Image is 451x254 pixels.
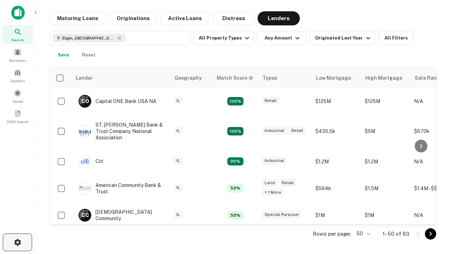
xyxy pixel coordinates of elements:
[2,86,33,105] a: Saved
[79,156,91,168] img: picture
[7,119,29,125] span: SREO Search
[79,155,103,168] div: Citi
[416,175,451,209] iframe: Chat Widget
[2,66,33,85] a: Contacts
[9,58,26,63] span: Borrowers
[262,97,279,105] div: Retail
[312,175,361,202] td: $564k
[62,35,115,41] span: Elgin, [GEOGRAPHIC_DATA], [GEOGRAPHIC_DATA]
[79,125,91,137] img: picture
[52,48,75,62] button: Save your search to get updates of matches that match your search criteria.
[49,11,106,25] button: Maturing Loans
[258,68,312,88] th: Types
[79,95,156,108] div: Capital ONE Bank USA NA
[312,88,361,115] td: $125M
[262,179,278,187] div: Land
[193,31,254,45] button: All Property Types
[279,179,297,187] div: Retail
[174,183,183,192] div: IL
[13,98,23,104] span: Saved
[262,211,301,219] div: Special Purpose
[227,184,243,193] div: Matching Properties: 5, hasApolloMatch: undefined
[11,6,25,20] img: capitalize-icon.png
[289,127,306,135] div: Retail
[217,74,253,82] div: Capitalize uses an advanced AI algorithm to match your search with the best lender. The match sco...
[76,74,93,82] div: Lender
[227,97,243,105] div: Matching Properties: 16, hasApolloMatch: undefined
[315,34,372,42] div: Originated Last Year
[217,74,252,82] h6: Match Score
[212,68,258,88] th: Capitalize uses an advanced AI algorithm to match your search with the best lender. The match sco...
[312,148,361,175] td: $1.2M
[365,74,402,82] div: High Mortgage
[11,37,24,43] span: Search
[257,31,307,45] button: Any Amount
[361,175,410,202] td: $1.5M
[81,212,88,219] p: C C
[81,98,89,105] p: C O
[72,68,170,88] th: Lender
[79,182,91,194] img: picture
[174,74,202,82] div: Geography
[78,48,100,62] button: Reset
[361,115,410,148] td: $5M
[312,202,361,229] td: $1M
[2,25,33,44] a: Search
[160,11,210,25] button: Active Loans
[262,127,287,135] div: Industrial
[383,230,409,238] p: 1–50 of 63
[354,229,371,239] div: 50
[361,148,410,175] td: $1.2M
[361,88,410,115] td: $125M
[11,78,25,84] span: Contacts
[312,68,361,88] th: Low Mortgage
[174,97,183,105] div: IL
[109,11,157,25] button: Originations
[174,211,183,219] div: IL
[309,31,376,45] button: Originated Last Year
[361,202,410,229] td: $1M
[79,209,163,222] div: [DEMOGRAPHIC_DATA] Community
[2,107,33,126] a: SREO Search
[49,31,190,45] button: Elgin, [GEOGRAPHIC_DATA], [GEOGRAPHIC_DATA]
[262,74,277,82] div: Types
[262,157,287,165] div: Industrial
[262,188,284,196] div: + 1 more
[361,68,410,88] th: High Mortgage
[2,46,33,65] a: Borrowers
[227,211,243,219] div: Matching Properties: 5, hasApolloMatch: undefined
[378,31,414,45] button: All Filters
[258,11,300,25] button: Lenders
[174,157,183,165] div: IL
[313,230,351,238] p: Rows per page:
[425,228,436,240] button: Go to next page
[227,127,243,135] div: Matching Properties: 17, hasApolloMatch: undefined
[316,74,351,82] div: Low Mortgage
[79,182,163,195] div: American Community Bank & Trust
[174,127,183,135] div: IL
[79,122,163,141] div: ST. [PERSON_NAME] Bank & Trust Company, National Association
[312,115,361,148] td: $435.5k
[212,11,255,25] button: Distress
[170,68,212,88] th: Geography
[227,157,243,166] div: Matching Properties: 9, hasApolloMatch: undefined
